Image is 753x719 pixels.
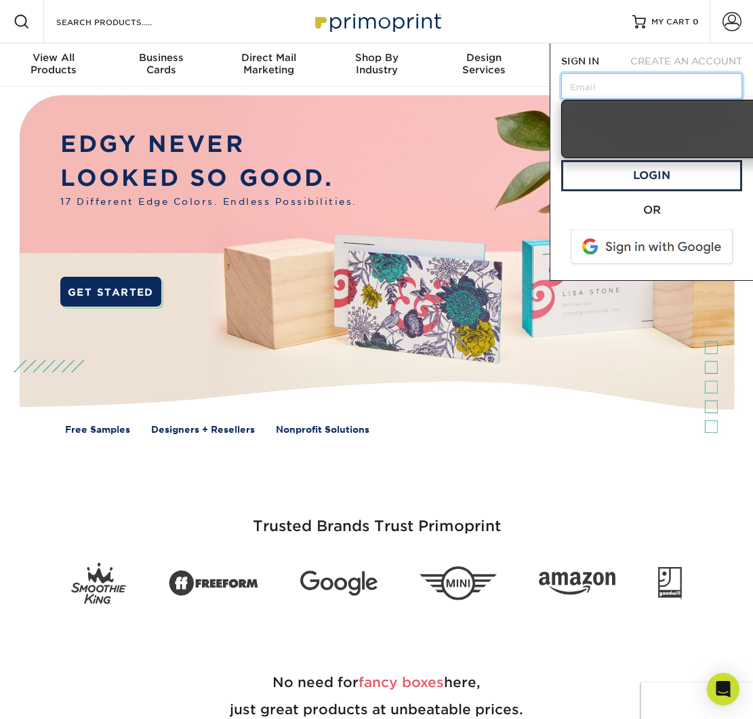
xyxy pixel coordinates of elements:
span: Design [430,52,538,64]
input: Email [561,73,742,99]
span: Shop By [323,52,430,64]
h3: Trusted Brands Trust Primoprint [10,485,743,551]
span: SIGN IN [561,56,599,66]
a: Designers + Resellers [151,423,255,437]
div: Marketing [215,52,323,76]
img: Primoprint [309,7,445,36]
a: Direct MailMarketing [215,43,323,87]
img: Amazon [539,572,616,595]
a: Free Samples [65,423,130,437]
a: Resources& Templates [538,43,646,87]
span: fancy boxes [359,674,444,691]
div: OR [561,202,742,218]
a: DesignServices [430,43,538,87]
div: Industry [323,52,430,76]
img: Mini [420,566,497,600]
span: Resources [538,52,646,64]
p: EDGY NEVER [60,128,357,161]
a: Login [561,160,742,191]
img: Google [300,570,378,596]
p: LOOKED SO GOOD. [60,161,357,195]
span: 0 [693,17,699,26]
a: BusinessCards [108,43,216,87]
span: CREATE AN ACCOUNT [630,56,742,66]
span: 17 Different Edge Colors. Endless Possibilities. [60,195,357,209]
a: Nonprofit Solutions [276,423,369,437]
div: Open Intercom Messenger [707,673,739,705]
input: SEARCH PRODUCTS..... [55,14,187,30]
a: GET STARTED [60,277,161,307]
span: Direct Mail [215,52,323,64]
div: & Templates [538,52,646,76]
div: Cards [108,52,216,76]
span: MY CART [651,16,690,28]
img: Goodwill [658,567,682,600]
a: Shop ByIndustry [323,43,430,87]
img: Freeform [169,564,258,603]
div: Services [430,52,538,76]
iframe: Google Customer Reviews [641,682,753,719]
img: Smoothie King [71,562,126,604]
span: Business [108,52,216,64]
